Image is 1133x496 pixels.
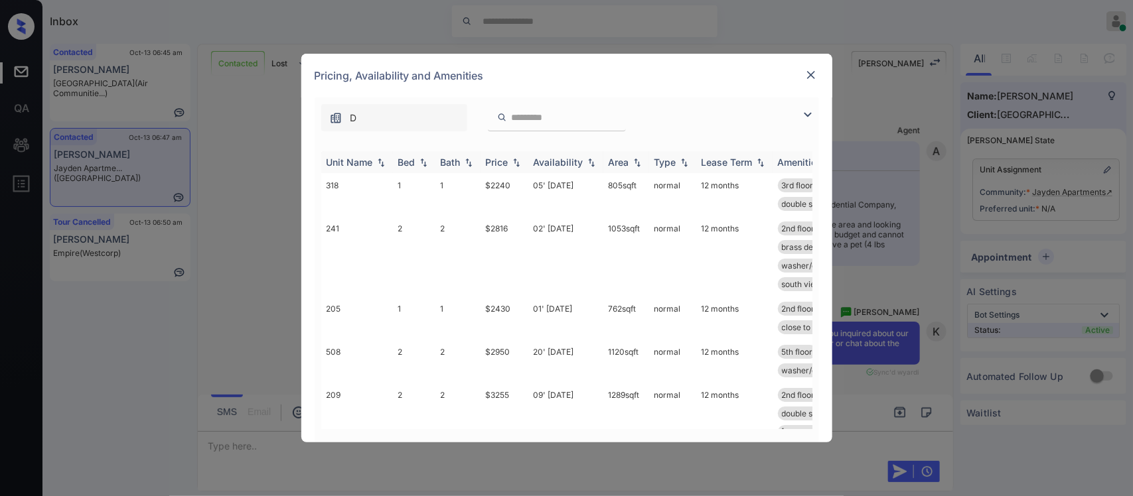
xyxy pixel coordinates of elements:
[393,173,435,216] td: 1
[321,383,393,444] td: 209
[435,173,481,216] td: 1
[696,216,773,296] td: 12 months
[782,347,813,357] span: 5th floor
[782,408,843,418] span: double sinks in...
[696,340,773,383] td: 12 months
[528,296,603,340] td: 01' [DATE]
[393,296,435,340] td: 1
[782,199,843,209] span: double sinks in...
[481,296,528,340] td: $2430
[393,340,435,383] td: 2
[393,383,435,444] td: 2
[782,223,815,233] span: 2nd floor
[696,383,773,444] td: 12 months
[603,340,649,383] td: 1120 sqft
[754,158,767,167] img: sorting
[696,173,773,216] td: 12 months
[585,158,598,167] img: sorting
[435,216,481,296] td: 2
[649,173,696,216] td: normal
[497,111,507,123] img: icon-zuma
[435,296,481,340] td: 1
[462,158,475,167] img: sorting
[782,279,822,289] span: south view
[782,390,815,400] span: 2nd floor
[321,340,393,383] td: 508
[649,340,696,383] td: normal
[321,296,393,340] td: 205
[393,216,435,296] td: 2
[603,383,649,444] td: 1289 sqft
[609,156,629,168] div: Area
[481,383,528,444] td: $3255
[398,156,415,168] div: Bed
[528,383,603,444] td: 09' [DATE]
[329,111,342,125] img: icon-zuma
[528,173,603,216] td: 05' [DATE]
[782,180,814,190] span: 3rd floor
[631,158,644,167] img: sorting
[782,427,864,437] span: [GEOGRAPHIC_DATA]
[804,68,818,82] img: close
[702,156,753,168] div: Lease Term
[654,156,676,168] div: Type
[528,216,603,296] td: 02' [DATE]
[301,54,832,97] div: Pricing, Availability and Amenities
[800,107,816,123] img: icon-zuma
[510,158,523,167] img: sorting
[603,216,649,296] td: 1053 sqft
[350,111,357,125] span: D
[481,173,528,216] td: $2240
[649,216,696,296] td: normal
[321,173,393,216] td: 318
[782,261,833,271] span: washer/dryer
[782,242,846,252] span: brass design pa...
[778,156,822,168] div: Amenities
[417,158,430,167] img: sorting
[696,296,773,340] td: 12 months
[534,156,583,168] div: Availability
[441,156,461,168] div: Bath
[486,156,508,168] div: Price
[481,216,528,296] td: $2816
[435,340,481,383] td: 2
[374,158,388,167] img: sorting
[481,340,528,383] td: $2950
[678,158,691,167] img: sorting
[528,340,603,383] td: 20' [DATE]
[435,383,481,444] td: 2
[649,383,696,444] td: normal
[782,365,833,375] span: washer/dryer
[782,322,842,332] span: close to elevat...
[327,156,373,168] div: Unit Name
[649,296,696,340] td: normal
[603,296,649,340] td: 762 sqft
[603,173,649,216] td: 805 sqft
[321,216,393,296] td: 241
[782,304,815,314] span: 2nd floor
